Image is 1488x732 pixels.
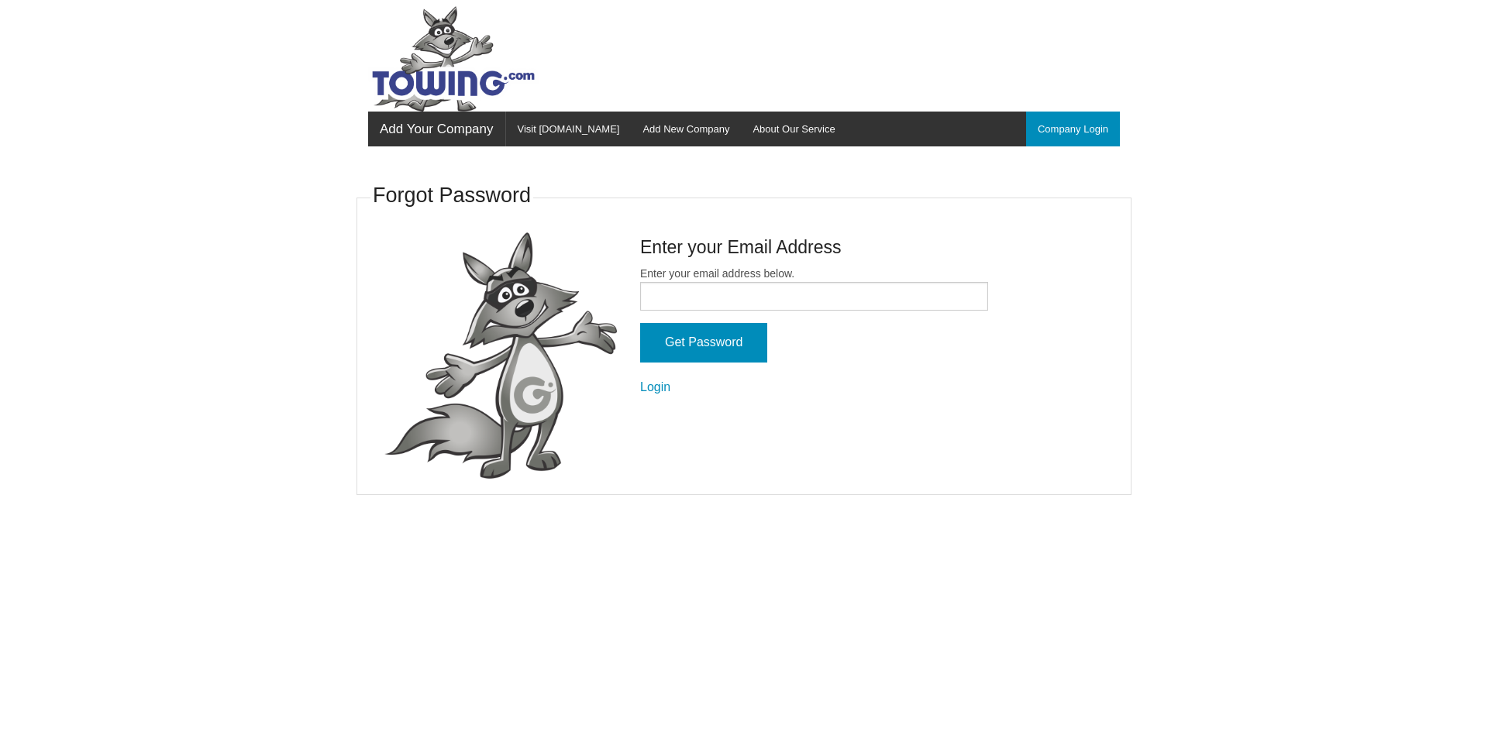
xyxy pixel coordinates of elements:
h3: Forgot Password [373,181,531,211]
a: Login [640,380,670,393]
input: Get Password [640,323,767,363]
a: Company Login [1026,112,1120,146]
a: Add Your Company [368,112,505,146]
img: fox-Presenting.png [384,232,617,479]
a: Visit [DOMAIN_NAME] [506,112,632,146]
a: Add New Company [631,112,741,146]
input: Enter your email address below. [640,282,988,311]
img: Towing.com Logo [368,6,539,112]
label: Enter your email address below. [640,266,988,311]
h4: Enter your Email Address [640,235,988,259]
a: About Our Service [741,112,846,146]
